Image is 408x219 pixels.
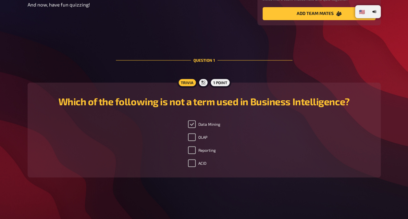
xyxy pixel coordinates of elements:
label: OLAP [188,133,207,141]
button: add team mates [263,7,376,20]
p: And now, have fun quizzing! [28,1,250,8]
h2: Which of the following is not a term used in Business Intelligence? [35,96,373,107]
label: Data Mining [188,120,220,128]
div: Trivia [177,77,197,88]
div: 1 point [209,77,231,88]
li: 🇺🇸 [356,6,368,17]
div: Question 1 [116,42,292,79]
label: ACID [188,159,206,167]
label: Reporting [188,146,216,154]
